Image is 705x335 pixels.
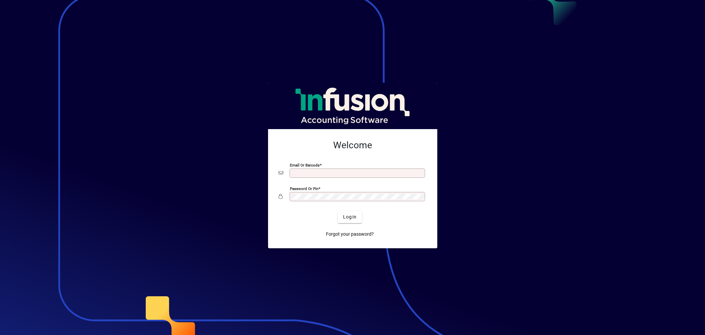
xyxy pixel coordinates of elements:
[338,211,362,223] button: Login
[290,186,318,191] mat-label: Password or Pin
[290,163,320,167] mat-label: Email or Barcode
[279,140,427,151] h2: Welcome
[323,228,376,240] a: Forgot your password?
[343,214,357,220] span: Login
[326,231,374,238] span: Forgot your password?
